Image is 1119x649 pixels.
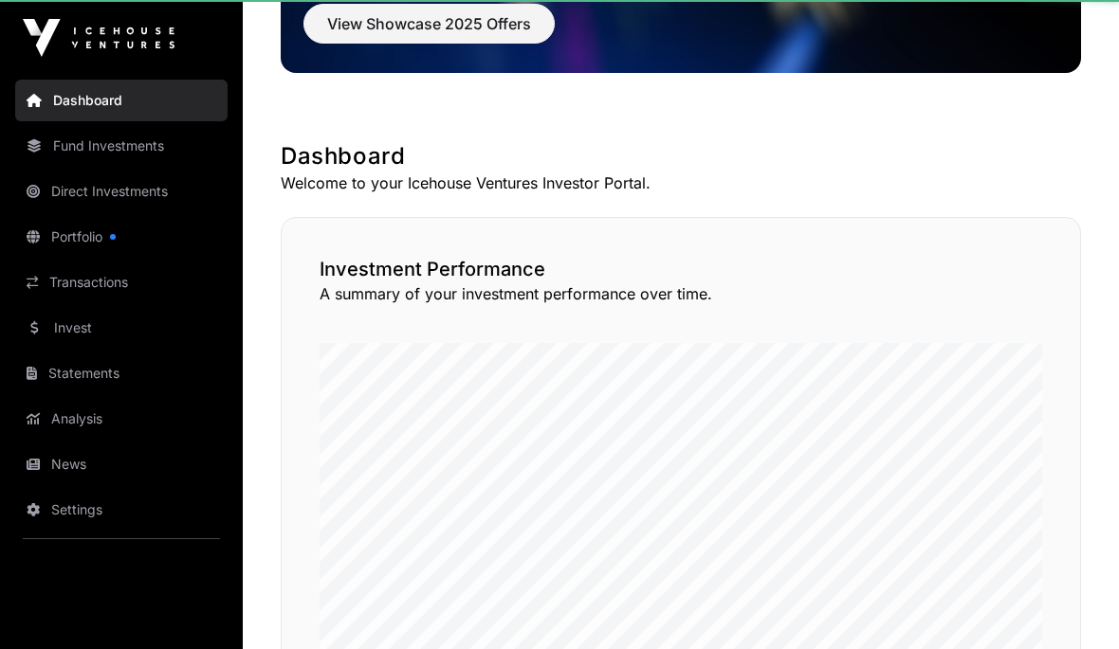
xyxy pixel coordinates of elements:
[303,4,555,44] button: View Showcase 2025 Offers
[15,216,228,258] a: Portfolio
[320,282,1042,305] p: A summary of your investment performance over time.
[281,141,1081,171] h1: Dashboard
[15,352,228,394] a: Statements
[15,489,228,531] a: Settings
[327,12,531,35] span: View Showcase 2025 Offers
[15,307,228,349] a: Invest
[15,80,228,121] a: Dashboard
[281,171,1081,194] p: Welcome to your Icehouse Ventures Investor Portal.
[303,23,555,42] a: View Showcase 2025 Offers
[15,171,228,212] a: Direct Investments
[15,125,228,167] a: Fund Investments
[15,398,228,440] a: Analysis
[1024,558,1119,649] iframe: Chat Widget
[15,261,228,303] a: Transactions
[320,256,1042,282] h2: Investment Performance
[23,19,174,57] img: Icehouse Ventures Logo
[15,443,228,485] a: News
